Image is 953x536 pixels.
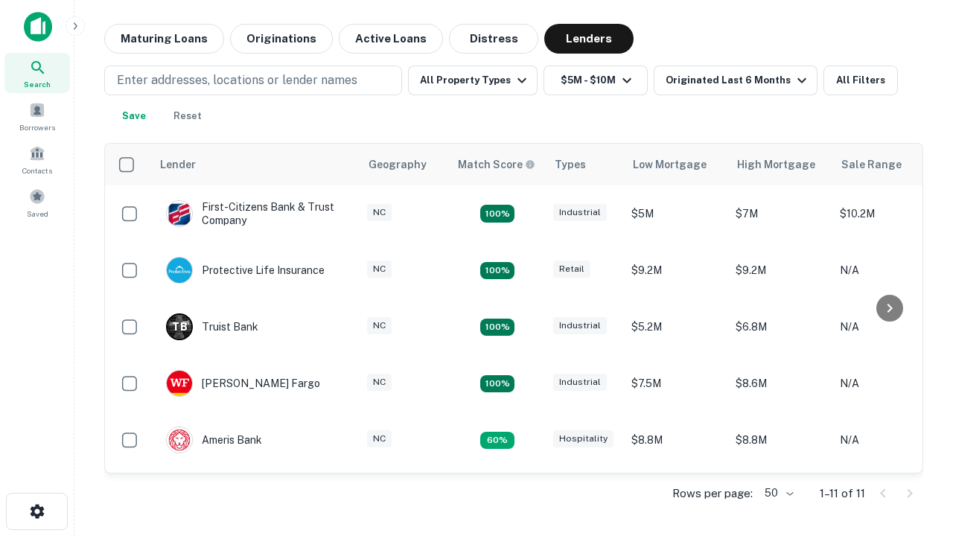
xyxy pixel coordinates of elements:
[624,412,728,468] td: $8.8M
[480,375,514,393] div: Matching Properties: 2, hasApolloMatch: undefined
[480,432,514,450] div: Matching Properties: 1, hasApolloMatch: undefined
[167,427,192,453] img: picture
[728,299,832,355] td: $6.8M
[624,468,728,525] td: $9.2M
[553,261,590,278] div: Retail
[160,156,196,173] div: Lender
[879,417,953,488] iframe: Chat Widget
[167,201,192,226] img: picture
[666,71,811,89] div: Originated Last 6 Months
[553,317,607,334] div: Industrial
[408,66,538,95] button: All Property Types
[672,485,753,502] p: Rows per page:
[166,370,320,397] div: [PERSON_NAME] Fargo
[367,430,392,447] div: NC
[230,24,333,54] button: Originations
[110,101,158,131] button: Save your search to get updates of matches that match your search criteria.
[728,144,832,185] th: High Mortgage
[737,156,815,173] div: High Mortgage
[624,299,728,355] td: $5.2M
[339,24,443,54] button: Active Loans
[544,24,634,54] button: Lenders
[19,121,55,133] span: Borrowers
[166,313,258,340] div: Truist Bank
[449,144,546,185] th: Capitalize uses an advanced AI algorithm to match your search with the best lender. The match sco...
[104,24,224,54] button: Maturing Loans
[553,204,607,221] div: Industrial
[553,430,613,447] div: Hospitality
[4,182,70,223] a: Saved
[544,66,648,95] button: $5M - $10M
[458,156,532,173] h6: Match Score
[167,371,192,396] img: picture
[164,101,211,131] button: Reset
[166,200,345,227] div: First-citizens Bank & Trust Company
[546,144,624,185] th: Types
[369,156,427,173] div: Geography
[360,144,449,185] th: Geography
[24,78,51,90] span: Search
[728,355,832,412] td: $8.6M
[449,24,538,54] button: Distress
[104,66,402,95] button: Enter addresses, locations or lender names
[22,165,52,176] span: Contacts
[367,261,392,278] div: NC
[841,156,902,173] div: Sale Range
[458,156,535,173] div: Capitalize uses an advanced AI algorithm to match your search with the best lender. The match sco...
[823,66,898,95] button: All Filters
[4,96,70,136] a: Borrowers
[167,258,192,283] img: picture
[166,427,262,453] div: Ameris Bank
[4,53,70,93] a: Search
[367,374,392,391] div: NC
[820,485,865,502] p: 1–11 of 11
[4,139,70,179] a: Contacts
[624,242,728,299] td: $9.2M
[728,242,832,299] td: $9.2M
[624,144,728,185] th: Low Mortgage
[553,374,607,391] div: Industrial
[624,185,728,242] td: $5M
[728,412,832,468] td: $8.8M
[27,208,48,220] span: Saved
[24,12,52,42] img: capitalize-icon.png
[151,144,360,185] th: Lender
[367,317,392,334] div: NC
[728,185,832,242] td: $7M
[633,156,707,173] div: Low Mortgage
[480,319,514,336] div: Matching Properties: 3, hasApolloMatch: undefined
[172,319,187,335] p: T B
[166,257,325,284] div: Protective Life Insurance
[654,66,817,95] button: Originated Last 6 Months
[480,262,514,280] div: Matching Properties: 2, hasApolloMatch: undefined
[555,156,586,173] div: Types
[759,482,796,504] div: 50
[367,204,392,221] div: NC
[624,355,728,412] td: $7.5M
[117,71,357,89] p: Enter addresses, locations or lender names
[480,205,514,223] div: Matching Properties: 2, hasApolloMatch: undefined
[728,468,832,525] td: $9.2M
